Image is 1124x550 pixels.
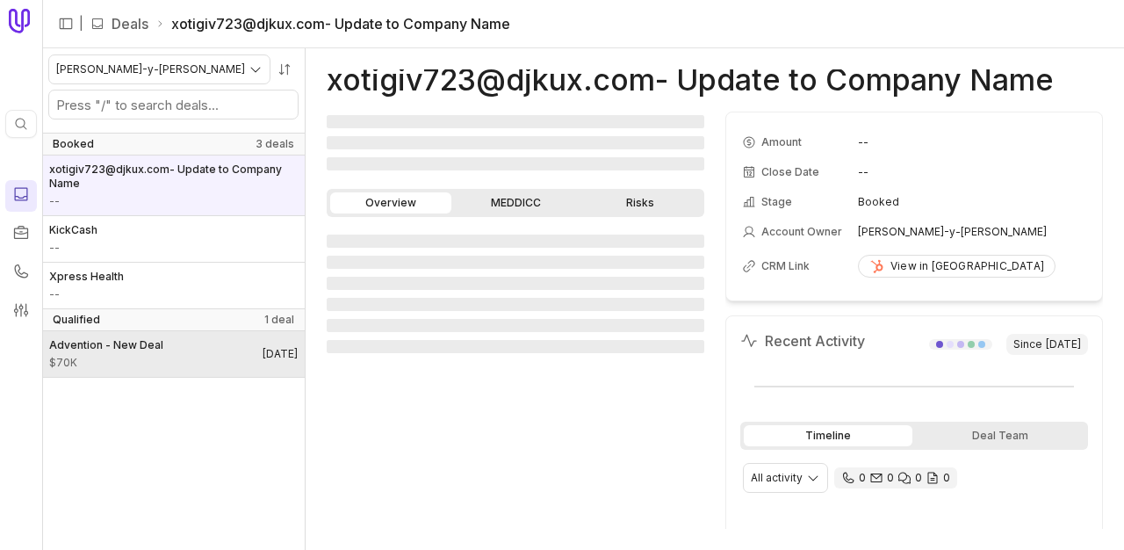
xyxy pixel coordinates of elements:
[330,192,451,213] a: Overview
[1006,334,1088,355] span: Since
[744,425,912,446] div: Timeline
[761,135,802,149] span: Amount
[79,13,83,34] span: |
[327,319,704,332] span: ‌
[858,128,1086,156] td: --
[49,338,163,352] span: Advention - New Deal
[42,156,305,215] a: xotigiv723@djkux.com- Update to Company Name--
[858,218,1086,246] td: [PERSON_NAME]-y-[PERSON_NAME]
[49,270,124,284] span: Xpress Health
[53,313,100,327] span: Qualified
[455,192,576,213] a: MEDDICC
[49,90,298,119] input: Search deals by name
[858,158,1086,186] td: --
[869,259,1044,273] div: View in [GEOGRAPHIC_DATA]
[112,13,148,34] a: Deals
[858,188,1086,216] td: Booked
[327,69,1054,90] h1: xotigiv723@djkux.com- Update to Company Name
[256,137,294,151] span: 3 deals
[761,225,842,239] span: Account Owner
[327,277,704,290] span: ‌
[327,136,704,149] span: ‌
[49,194,298,208] span: Amount
[49,287,124,301] span: Amount
[327,298,704,311] span: ‌
[49,241,97,255] span: Amount
[858,255,1056,278] a: View in [GEOGRAPHIC_DATA]
[271,56,298,83] button: Sort by
[916,425,1084,446] div: Deal Team
[327,340,704,353] span: ‌
[580,192,701,213] a: Risks
[42,331,305,377] a: Advention - New Deal$70K[DATE]
[49,356,163,370] span: Amount
[264,313,294,327] span: 1 deal
[761,195,792,209] span: Stage
[49,223,97,237] span: KickCash
[155,13,510,34] li: xotigiv723@djkux.com- Update to Company Name
[53,11,79,37] button: Expand sidebar
[834,467,957,488] div: 0 calls and 0 email threads
[1046,337,1081,351] time: [DATE]
[49,163,298,191] span: xotigiv723@djkux.com- Update to Company Name
[327,157,704,170] span: ‌
[761,165,819,179] span: Close Date
[327,115,704,128] span: ‌
[42,263,305,308] a: Xpress Health--
[42,216,305,262] a: KickCash--
[53,137,94,151] span: Booked
[42,48,306,550] nav: Deals
[327,235,704,248] span: ‌
[761,259,810,273] span: CRM Link
[327,256,704,269] span: ‌
[740,330,865,351] h2: Recent Activity
[263,347,298,361] time: Deal Close Date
